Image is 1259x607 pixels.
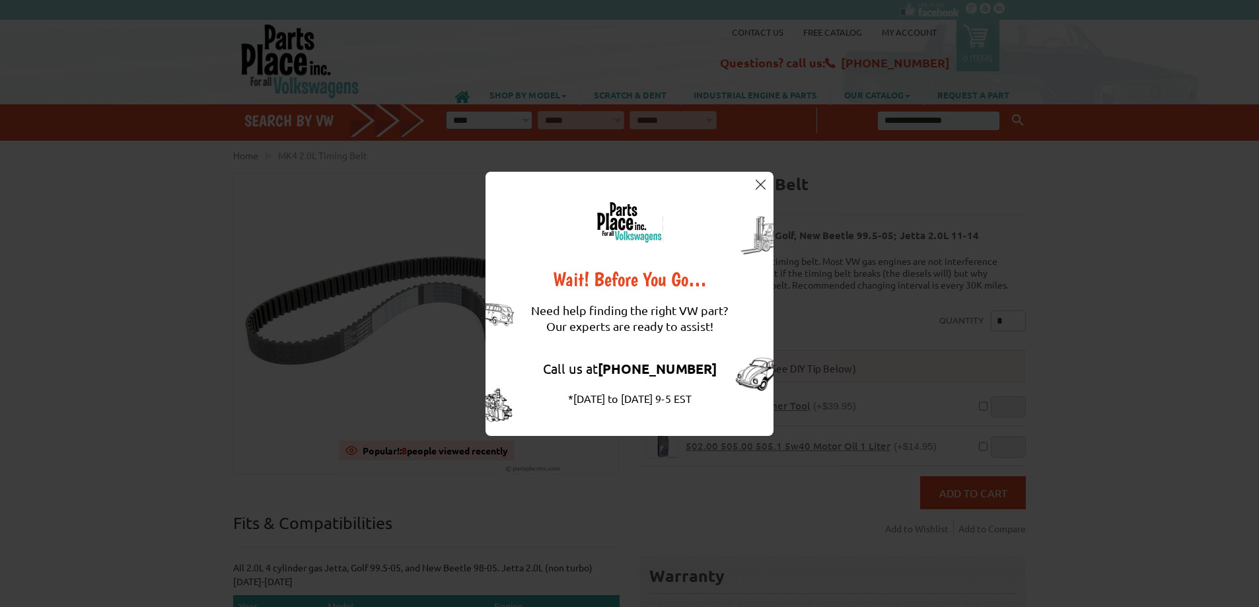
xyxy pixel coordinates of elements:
[596,201,663,243] img: logo
[531,269,728,289] div: Wait! Before You Go…
[531,390,728,406] div: *[DATE] to [DATE] 9-5 EST
[598,360,717,377] strong: [PHONE_NUMBER]
[756,180,766,190] img: close
[531,289,728,347] div: Need help finding the right VW part? Our experts are ready to assist!
[543,360,717,376] a: Call us at[PHONE_NUMBER]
